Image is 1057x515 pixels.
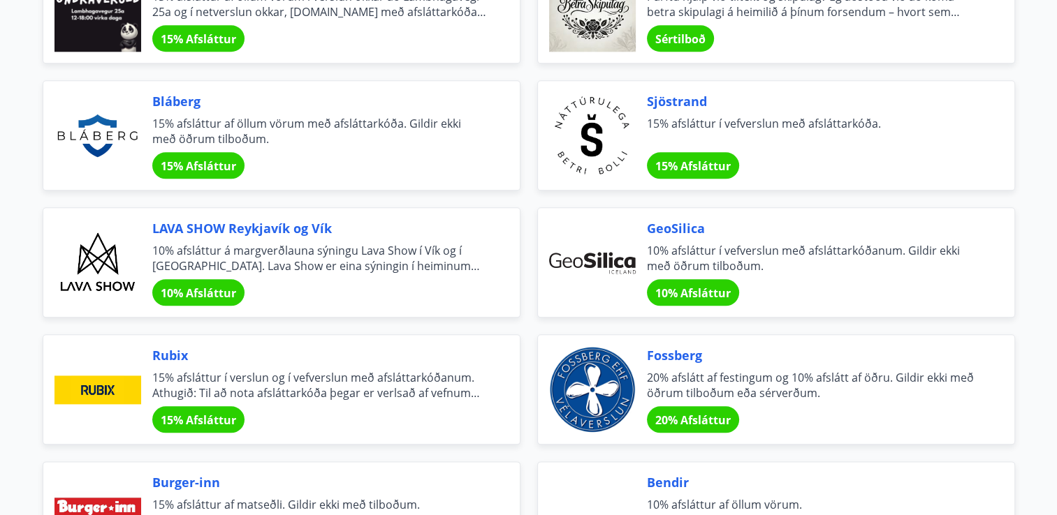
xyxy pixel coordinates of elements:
[647,346,981,364] span: Fossberg
[152,116,486,147] span: 15% afsláttur af öllum vörum með afsláttarkóða. Gildir ekki með öðrum tilboðum.
[647,243,981,274] span: 10% afsláttur í vefverslun með afsláttarkóðanum. Gildir ekki með öðrum tilboðum.
[647,116,981,147] span: 15% afsláttur í vefverslun með afsláttarkóða.
[161,31,236,47] span: 15% Afsláttur
[647,92,981,110] span: Sjöstrand
[655,412,731,428] span: 20% Afsláttur
[647,219,981,237] span: GeoSilica
[152,473,486,491] span: Burger-inn
[161,285,236,301] span: 10% Afsláttur
[152,219,486,237] span: LAVA SHOW Reykjavík og Vík
[152,243,486,274] span: 10% afsláttur á margverðlauna sýningu Lava Show í Vík og í [GEOGRAPHIC_DATA]. Lava Show er eina s...
[152,370,486,401] span: 15% afsláttur í verslun og í vefverslun með afsláttarkóðanum. Athugið: Til að nota afsláttarkóða ...
[161,158,236,174] span: 15% Afsláttur
[647,370,981,401] span: 20% afslátt af festingum og 10% afslátt af öðru. Gildir ekki með öðrum tilboðum eða sérverðum.
[655,31,706,47] span: Sértilboð
[152,346,486,364] span: Rubix
[647,473,981,491] span: Bendir
[152,92,486,110] span: Bláberg
[655,285,731,301] span: 10% Afsláttur
[161,412,236,428] span: 15% Afsláttur
[655,158,731,174] span: 15% Afsláttur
